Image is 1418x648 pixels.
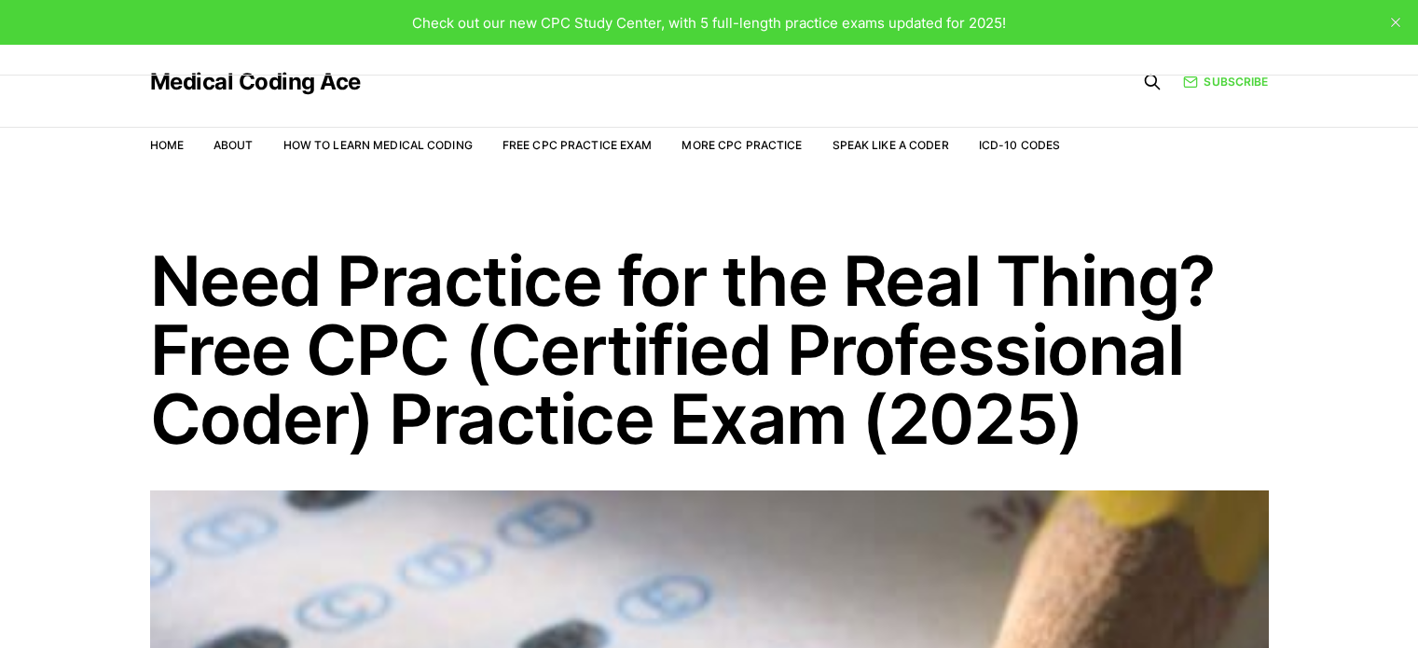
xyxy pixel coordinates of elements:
h1: Need Practice for the Real Thing? Free CPC (Certified Professional Coder) Practice Exam (2025) [150,246,1269,453]
span: Check out our new CPC Study Center, with 5 full-length practice exams updated for 2025! [412,14,1006,32]
a: Free CPC Practice Exam [502,138,653,152]
a: Home [150,138,184,152]
a: How to Learn Medical Coding [283,138,473,152]
iframe: portal-trigger [1114,557,1418,648]
a: Subscribe [1183,73,1268,90]
a: ICD-10 Codes [979,138,1060,152]
a: Medical Coding Ace [150,71,361,93]
a: About [213,138,254,152]
button: close [1381,7,1411,37]
a: Speak Like a Coder [833,138,949,152]
a: More CPC Practice [681,138,802,152]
